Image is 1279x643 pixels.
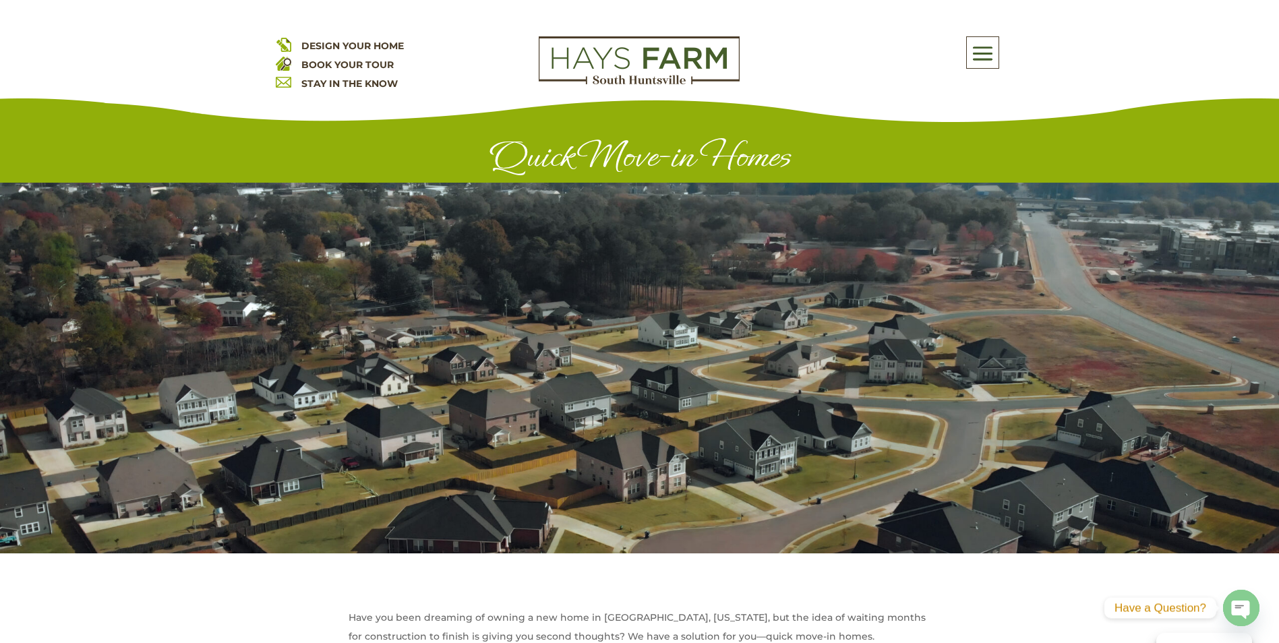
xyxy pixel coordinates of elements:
img: Logo [539,36,740,85]
img: book your home tour [276,55,291,71]
h1: Quick Move-in Homes [276,136,1004,183]
a: STAY IN THE KNOW [301,78,398,90]
a: BOOK YOUR TOUR [301,59,394,71]
a: hays farm homes huntsville development [539,75,740,88]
